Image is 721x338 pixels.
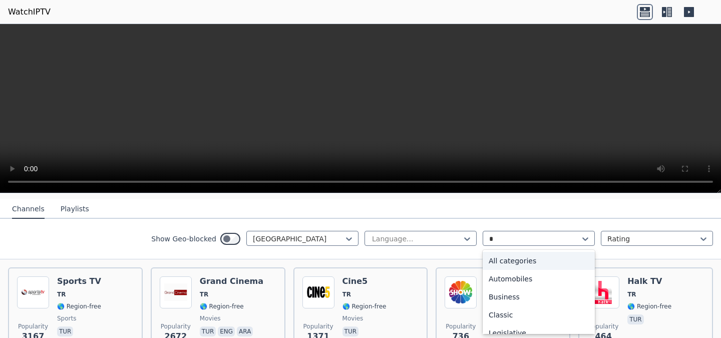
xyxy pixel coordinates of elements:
span: Popularity [18,322,48,330]
div: Business [483,288,595,306]
img: Sports TV [17,276,49,308]
span: TR [200,290,208,298]
span: Popularity [446,322,476,330]
button: Playlists [61,200,89,219]
label: Show Geo-blocked [151,234,216,244]
img: Halk TV [587,276,619,308]
img: Show TV [445,276,477,308]
p: tur [627,314,643,324]
h6: Cine5 [342,276,387,286]
p: eng [218,326,235,336]
span: 🌎 Region-free [627,302,671,310]
span: TR [342,290,351,298]
img: Cine5 [302,276,334,308]
span: Popularity [303,322,333,330]
img: Grand Cinema [160,276,192,308]
span: 🌎 Region-free [342,302,387,310]
span: movies [200,314,221,322]
h6: Grand Cinema [200,276,263,286]
h6: Sports TV [57,276,101,286]
span: 🌎 Region-free [57,302,101,310]
div: Automobiles [483,270,595,288]
h6: Halk TV [627,276,671,286]
span: Popularity [588,322,618,330]
span: sports [57,314,76,322]
span: TR [57,290,66,298]
p: tur [200,326,216,336]
div: Classic [483,306,595,324]
p: tur [342,326,358,336]
button: Channels [12,200,45,219]
span: 🌎 Region-free [200,302,244,310]
span: Popularity [161,322,191,330]
p: tur [57,326,73,336]
div: All categories [483,252,595,270]
a: WatchIPTV [8,6,51,18]
p: ara [237,326,253,336]
span: TR [627,290,636,298]
span: movies [342,314,364,322]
